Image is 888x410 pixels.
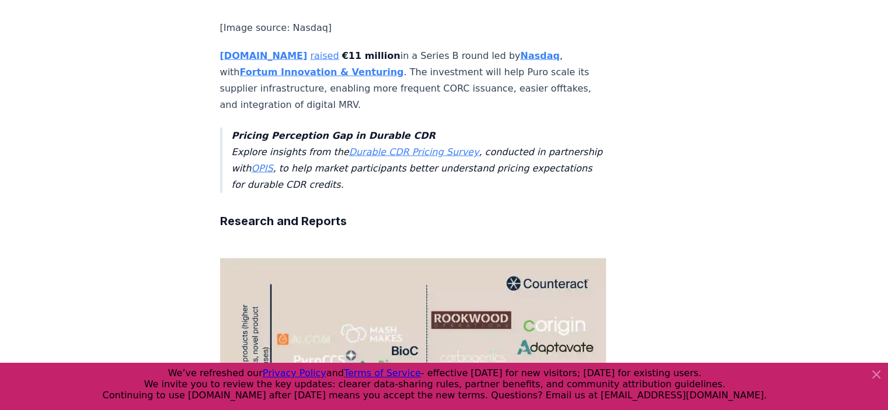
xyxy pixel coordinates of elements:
p: in a Series B round led by , with . The investment will help Puro scale its supplier infrastructu... [220,48,607,113]
a: Fortum Innovation & Venturing [239,66,403,78]
strong: Research and Reports [220,214,347,228]
p: [Image source: Nasdaq] [220,20,607,36]
a: Nasdaq [520,50,559,61]
em: Explore insights from the , conducted in partnership with , to help market participants better un... [232,130,603,190]
a: raised [310,50,339,61]
strong: Pricing Perception Gap in Durable CDR [232,130,436,141]
a: [DOMAIN_NAME] [220,50,308,61]
a: Durable CDR Pricing Survey [349,146,479,157]
a: OPIS [251,163,273,174]
strong: €11 million [342,50,401,61]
